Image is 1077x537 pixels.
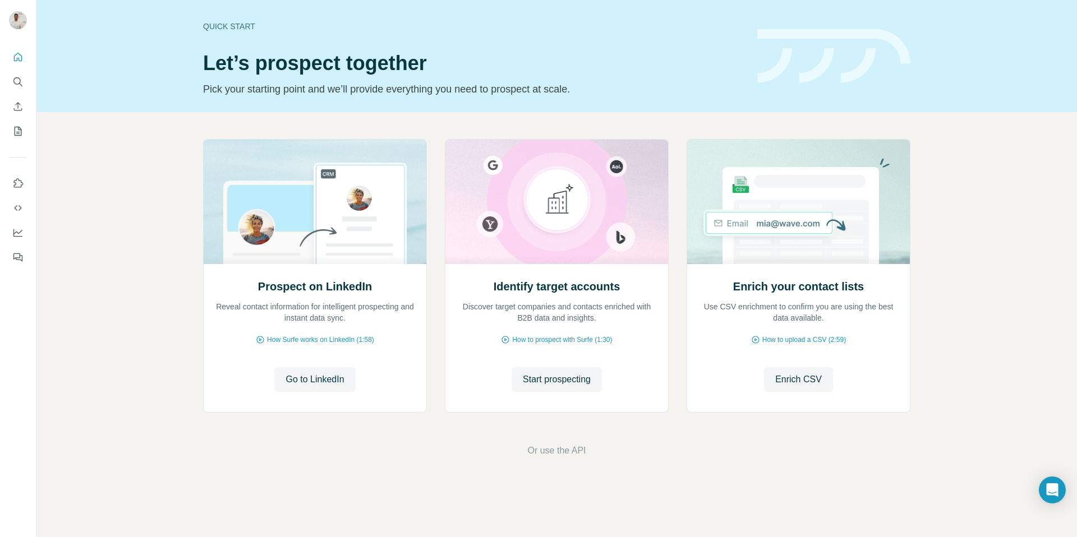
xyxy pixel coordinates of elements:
span: How to upload a CSV (2:59) [762,335,846,345]
button: Enrich CSV [764,367,833,392]
button: Feedback [9,247,27,267]
img: Avatar [9,11,27,29]
button: Dashboard [9,223,27,243]
img: Enrich your contact lists [687,140,910,264]
img: Identify target accounts [445,140,669,264]
button: My lists [9,121,27,141]
button: Use Surfe on LinkedIn [9,173,27,193]
p: Reveal contact information for intelligent prospecting and instant data sync. [215,301,415,323]
span: Start prospecting [523,373,591,386]
span: How Surfe works on LinkedIn (1:58) [267,335,374,345]
button: Go to LinkedIn [274,367,355,392]
h2: Prospect on LinkedIn [258,279,372,294]
p: Use CSV enrichment to confirm you are using the best data available. [698,301,899,323]
div: Quick start [203,21,744,32]
button: Quick start [9,47,27,67]
p: Discover target companies and contacts enriched with B2B data and insights. [457,301,657,323]
button: Or use the API [527,444,586,457]
h2: Identify target accounts [494,279,620,294]
div: Open Intercom Messenger [1039,476,1066,503]
span: Go to LinkedIn [286,373,344,386]
h1: Let’s prospect together [203,52,744,75]
button: Enrich CSV [9,96,27,117]
p: Pick your starting point and we’ll provide everything you need to prospect at scale. [203,81,744,97]
button: Start prospecting [512,367,602,392]
span: Enrich CSV [775,373,822,386]
button: Search [9,72,27,92]
img: banner [757,29,910,84]
img: Prospect on LinkedIn [203,140,427,264]
button: Use Surfe API [9,198,27,218]
h2: Enrich your contact lists [733,279,864,294]
span: How to prospect with Surfe (1:30) [512,335,612,345]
